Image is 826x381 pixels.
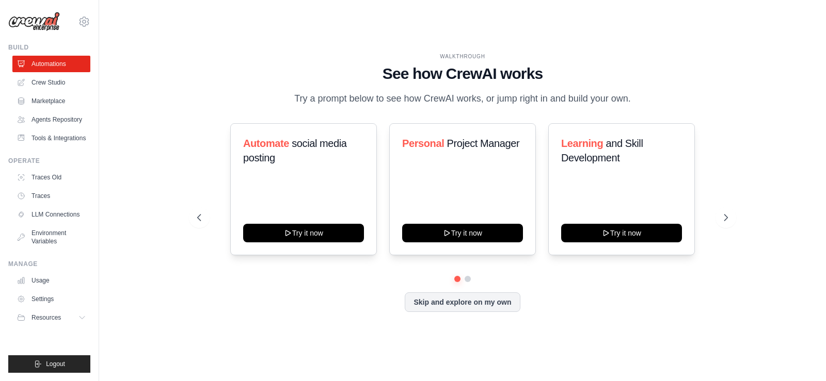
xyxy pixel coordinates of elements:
a: LLM Connections [12,206,90,223]
a: Settings [12,291,90,307]
iframe: Chat Widget [774,332,826,381]
p: Try a prompt below to see how CrewAI works, or jump right in and build your own. [289,91,636,106]
div: WALKTHROUGH [197,53,727,60]
a: Usage [12,272,90,289]
a: Automations [12,56,90,72]
img: Logo [8,12,60,31]
span: social media posting [243,138,347,163]
span: Resources [31,313,61,322]
a: Environment Variables [12,225,90,250]
button: Skip and explore on my own [405,292,520,312]
a: Agents Repository [12,111,90,128]
span: Logout [46,360,65,368]
a: Crew Studio [12,74,90,91]
a: Marketplace [12,93,90,109]
span: Learning [561,138,603,149]
span: Automate [243,138,289,149]
span: Personal [402,138,444,149]
button: Logout [8,355,90,373]
button: Try it now [243,224,364,242]
h1: See how CrewAI works [197,64,727,83]
a: Tools & Integrations [12,130,90,146]
button: Try it now [561,224,682,242]
a: Traces Old [12,169,90,186]
span: Project Manager [447,138,520,149]
div: Operate [8,157,90,165]
button: Try it now [402,224,523,242]
a: Traces [12,188,90,204]
span: and Skill Development [561,138,643,163]
div: Manage [8,260,90,268]
div: Build [8,43,90,52]
button: Resources [12,309,90,326]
